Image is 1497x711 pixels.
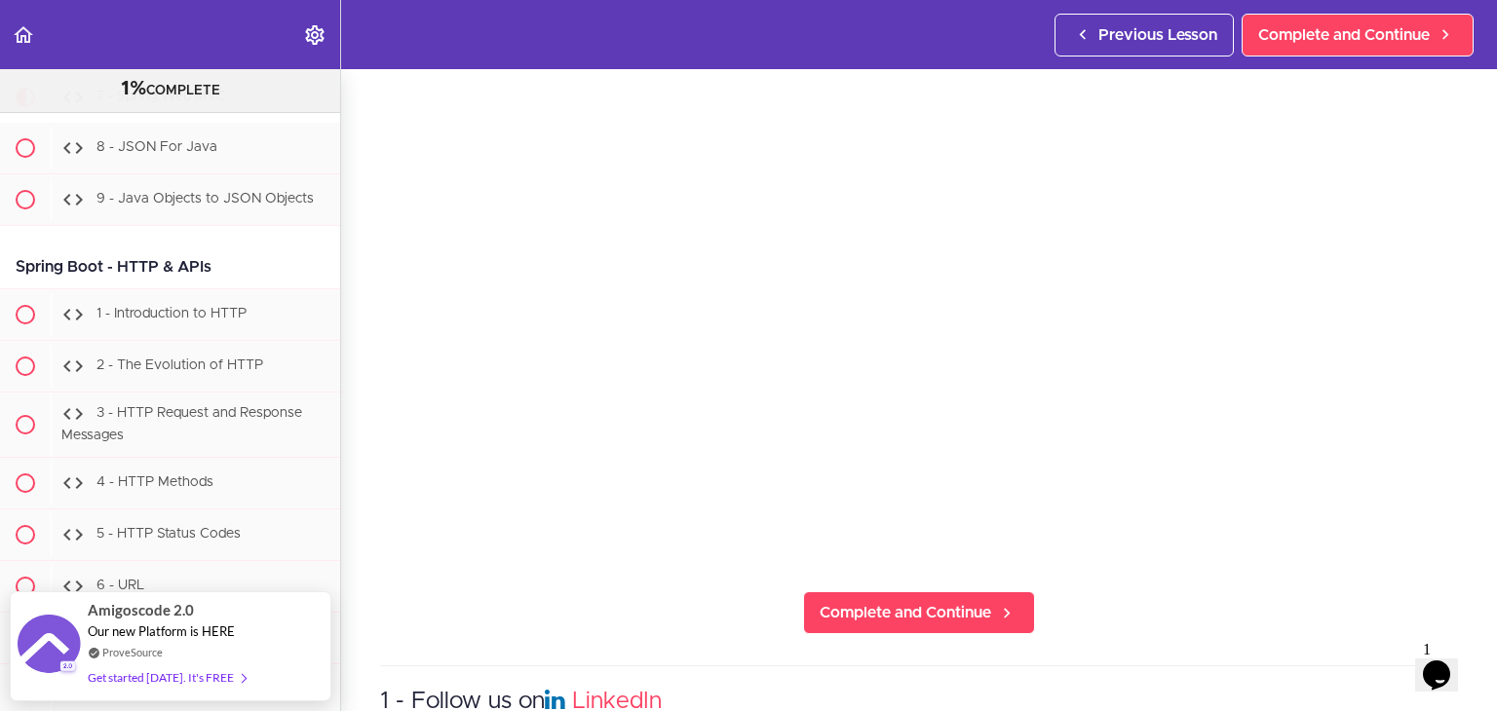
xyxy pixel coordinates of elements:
[803,591,1035,634] a: Complete and Continue
[88,666,246,689] div: Get started [DATE]. It's FREE
[24,77,316,102] div: COMPLETE
[121,79,146,98] span: 1%
[820,601,991,624] span: Complete and Continue
[96,308,247,321] span: 1 - Introduction to HTTP
[96,475,213,489] span: 4 - HTTP Methods
[96,193,314,206] span: 9 - Java Objects to JSON Objects
[1098,23,1217,47] span: Previous Lesson
[12,23,35,47] svg: Back to course curriculum
[1055,14,1234,56] a: Previous Lesson
[61,407,302,443] span: 3 - HTTP Request and Response Messages
[96,141,217,155] span: 8 - JSON For Java
[96,579,144,592] span: 6 - URL
[18,615,81,678] img: provesource social proof notification image
[96,359,263,373] span: 2 - The Evolution of HTTP
[1415,633,1478,692] iframe: chat widget
[88,623,235,639] span: Our new Platform is HERE
[1258,23,1430,47] span: Complete and Continue
[96,527,241,541] span: 5 - HTTP Status Codes
[88,599,194,621] span: Amigoscode 2.0
[303,23,326,47] svg: Settings Menu
[102,644,163,660] a: ProveSource
[1242,14,1474,56] a: Complete and Continue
